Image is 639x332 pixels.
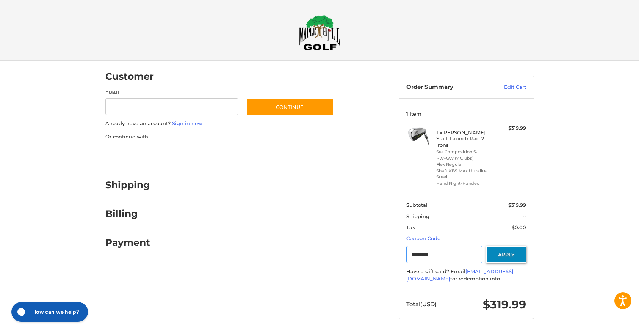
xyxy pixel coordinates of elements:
span: Tax [406,224,415,230]
li: Flex Regular [436,161,494,168]
h4: 1 x [PERSON_NAME] Staff Launch Pad 2 Irons [436,129,494,148]
a: Sign in now [172,120,202,126]
h2: Payment [105,237,150,249]
button: Continue [246,98,334,116]
img: Maple Hill Golf [299,15,340,50]
h3: Order Summary [406,83,488,91]
li: Hand Right-Handed [436,180,494,187]
li: Shaft KBS Max Ultralite Steel [436,168,494,180]
li: Set Composition 5-PW+GW (7 Clubs) [436,149,494,161]
h2: Shipping [105,179,150,191]
h3: 1 Item [406,111,526,117]
h2: Customer [105,71,154,82]
span: $319.99 [508,202,526,208]
span: -- [522,213,526,219]
span: Total (USD) [406,301,437,308]
a: Edit Cart [488,83,526,91]
iframe: Gorgias live chat messenger [8,299,90,324]
span: $0.00 [512,224,526,230]
span: $319.99 [483,297,526,312]
span: Shipping [406,213,429,219]
label: Email [105,90,239,96]
iframe: PayPal-paypal [103,148,160,162]
span: Subtotal [406,202,428,208]
div: Have a gift card? Email for redemption info. [406,268,526,283]
iframe: PayPal-paylater [167,148,224,162]
p: Or continue with [105,133,334,141]
p: Already have an account? [105,120,334,127]
h2: Billing [105,208,150,220]
a: Coupon Code [406,235,440,241]
button: Apply [486,246,526,263]
div: $319.99 [496,124,526,132]
iframe: PayPal-venmo [231,148,288,162]
input: Gift Certificate or Coupon Code [406,246,482,263]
